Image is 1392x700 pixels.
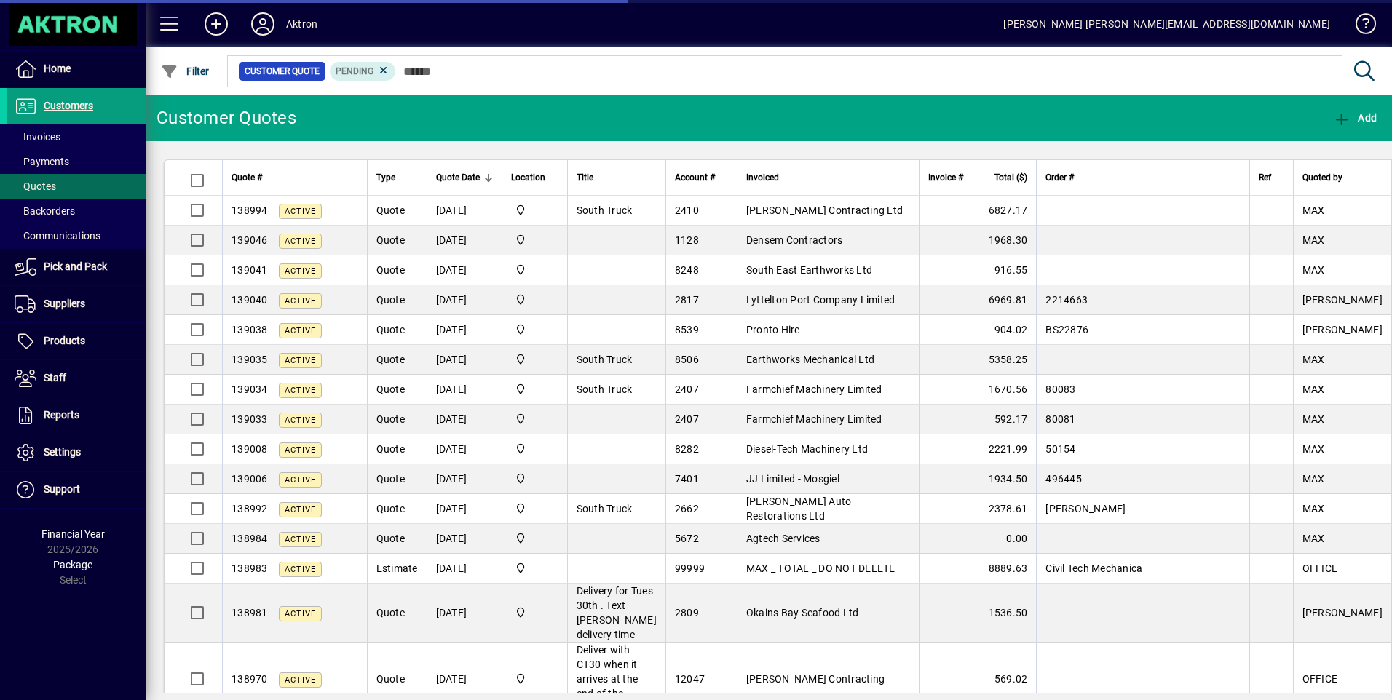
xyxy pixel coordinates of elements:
[7,286,146,322] a: Suppliers
[285,266,316,276] span: Active
[1045,562,1142,574] span: Civil Tech Mechanica
[1333,112,1377,124] span: Add
[577,170,657,186] div: Title
[232,473,268,485] span: 139006
[1302,413,1325,425] span: MAX
[1329,105,1380,131] button: Add
[675,383,699,395] span: 2407
[232,234,268,246] span: 139046
[161,65,210,77] span: Filter
[577,585,657,640] span: Delivery for Tues 30th . Text [PERSON_NAME] delivery time
[376,294,405,306] span: Quote
[15,180,56,192] span: Quotes
[232,443,268,455] span: 139008
[746,673,885,685] span: [PERSON_NAME] Contracting
[973,196,1036,226] td: 6827.17
[436,170,493,186] div: Quote Date
[285,535,316,544] span: Active
[15,205,75,217] span: Backorders
[511,202,558,218] span: Central
[746,170,910,186] div: Invoiced
[511,351,558,367] span: Central
[232,383,268,395] span: 139034
[330,62,396,81] mat-chip: Pending Status: Pending
[973,226,1036,255] td: 1968.30
[427,464,502,494] td: [DATE]
[1003,12,1330,36] div: [PERSON_NAME] [PERSON_NAME][EMAIL_ADDRESS][DOMAIN_NAME]
[7,149,146,174] a: Payments
[427,375,502,405] td: [DATE]
[232,170,262,186] span: Quote #
[232,170,322,186] div: Quote #
[7,434,146,471] a: Settings
[511,170,545,186] span: Location
[7,360,146,397] a: Staff
[1045,294,1088,306] span: 2214663
[427,524,502,554] td: [DATE]
[376,383,405,395] span: Quote
[7,323,146,359] a: Products
[1302,294,1383,306] span: [PERSON_NAME]
[232,264,268,276] span: 139041
[675,607,699,619] span: 2809
[427,196,502,226] td: [DATE]
[973,315,1036,345] td: 904.02
[511,441,558,457] span: Central
[1302,383,1325,395] span: MAX
[746,234,843,246] span: Densem Contractors
[44,298,85,309] span: Suppliers
[746,383,882,395] span: Farmchief Machinery Limited
[511,530,558,546] span: Central
[511,605,558,621] span: Central
[511,471,558,487] span: Central
[1302,607,1383,619] span: [PERSON_NAME]
[44,335,85,346] span: Products
[675,294,699,306] span: 2817
[376,607,405,619] span: Quote
[7,397,146,434] a: Reports
[7,174,146,199] a: Quotes
[232,294,268,306] span: 139040
[15,230,100,242] span: Communications
[7,249,146,285] a: Pick and Pack
[376,673,405,685] span: Quote
[285,675,316,685] span: Active
[232,354,268,365] span: 139035
[1302,170,1383,186] div: Quoted by
[285,475,316,485] span: Active
[285,445,316,455] span: Active
[376,533,405,544] span: Quote
[675,170,728,186] div: Account #
[44,260,107,272] span: Pick and Pack
[427,554,502,584] td: [DATE]
[427,405,502,434] td: [DATE]
[973,405,1036,434] td: 592.17
[973,464,1036,494] td: 1934.50
[7,51,146,87] a: Home
[675,533,699,544] span: 5672
[746,264,872,276] span: South East Earthworks Ltd
[577,383,633,395] span: South Truck
[1302,234,1325,246] span: MAX
[1045,324,1088,335] span: BS22876
[973,434,1036,464] td: 2221.99
[746,607,859,619] span: Okains Bay Seafood Ltd
[157,58,213,84] button: Filter
[675,443,699,455] span: 8282
[232,607,268,619] span: 138981
[7,472,146,508] a: Support
[436,170,480,186] span: Quote Date
[746,324,800,335] span: Pronto Hire
[1302,170,1342,186] span: Quoted by
[193,11,240,37] button: Add
[44,100,93,111] span: Customers
[577,170,593,186] span: Title
[1302,354,1325,365] span: MAX
[1302,264,1325,276] span: MAX
[746,533,820,544] span: Agtech Services
[1345,3,1374,50] a: Knowledge Base
[511,232,558,248] span: Central
[44,63,71,74] span: Home
[286,12,317,36] div: Aktron
[1259,170,1271,186] span: Ref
